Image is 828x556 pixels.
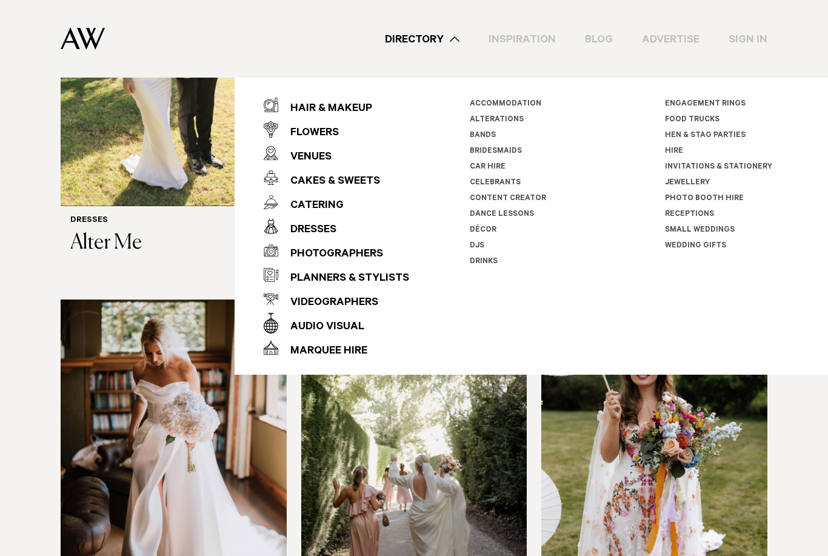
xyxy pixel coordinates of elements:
a: Accommodation [470,100,541,109]
a: Receptions [665,210,714,219]
h3: Alter Me [70,231,277,256]
div: Cakes & Sweets [278,170,380,194]
a: Car Hire [470,163,506,172]
a: Bridesmaids [470,147,522,156]
a: Small Weddings [665,226,735,235]
div: Videographers [278,291,378,315]
a: Invitations & Stationery [665,163,772,172]
a: DJs [470,242,484,250]
a: Dresses [264,214,409,238]
div: Planners & Stylists [278,267,409,291]
a: Hen & Stag Parties [665,132,746,140]
a: Engagement Rings [665,100,746,109]
a: Bands [470,132,496,140]
a: Cakes & Sweets [264,166,409,190]
a: Photographers [264,238,409,263]
div: Venues [278,146,332,170]
img: Auckland Weddings Logo [61,27,105,50]
div: Photographers [278,243,383,267]
a: Blog [570,31,627,47]
div: Marquee Hire [278,340,367,364]
a: Advertise [627,31,714,47]
a: Venues [264,141,409,166]
a: Dance Lessons [470,210,534,219]
a: Flowers [264,117,409,141]
div: Dresses [278,218,336,243]
a: Alterations [470,116,524,124]
a: Décor [470,226,496,235]
a: Audio Visual [264,311,409,335]
a: Wedding Gifts [665,242,726,250]
div: Flowers [278,121,339,146]
div: Catering [278,194,344,218]
a: Catering [264,190,409,214]
a: Food Trucks [665,116,719,124]
a: Photo Booth Hire [665,195,744,203]
div: Audio Visual [278,315,364,340]
a: Marquee Hire [264,335,409,360]
a: Hire [665,147,683,156]
a: Drinks [470,258,498,266]
a: Celebrants [470,179,521,187]
a: Jewellery [665,179,710,187]
a: Videographers [264,287,409,311]
h6: Dresses [70,216,277,226]
a: Content Creator [470,195,546,203]
a: Hair & Makeup [264,93,409,117]
a: Directory [370,31,474,47]
a: Inspiration [474,31,570,47]
a: Sign In [714,31,782,47]
div: Hair & Makeup [278,97,372,121]
a: Planners & Stylists [264,263,409,287]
